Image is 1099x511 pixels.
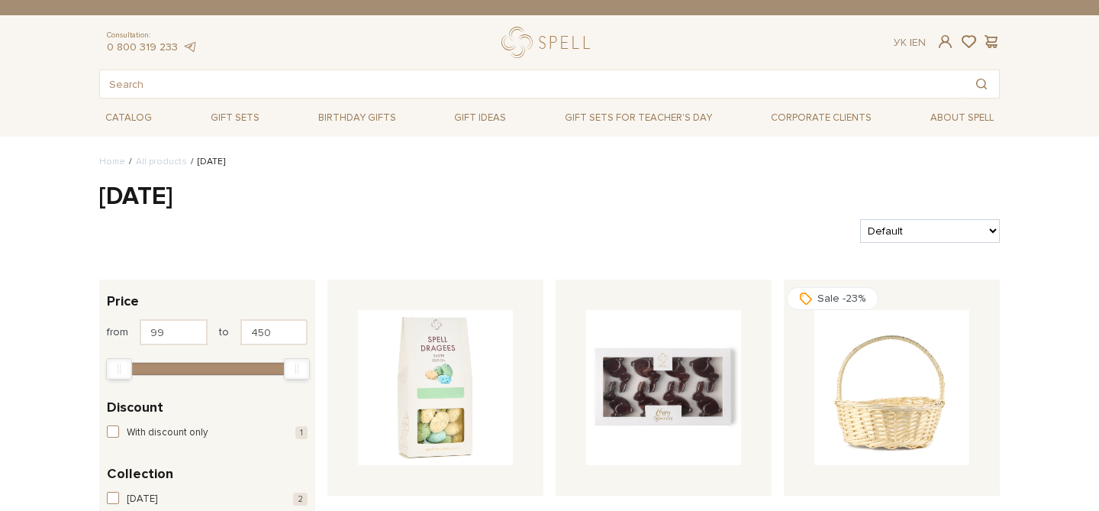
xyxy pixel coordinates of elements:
span: Collection [107,464,173,484]
button: [DATE] 2 [107,492,308,507]
a: 0 800 319 233 [107,40,178,53]
a: All products [136,156,187,167]
span: to [219,325,229,339]
span: Price [107,291,139,312]
a: Catalog [99,106,158,130]
li: [DATE] [187,155,225,169]
span: With discount only [127,425,208,441]
span: | [910,36,912,49]
span: from [107,325,128,339]
a: Home [99,156,125,167]
a: Corporate clients [765,105,878,131]
button: With discount only 1 [107,425,308,441]
span: 1 [295,426,308,439]
a: Gift ideas [448,106,512,130]
a: Gift sets [205,106,266,130]
img: Gift wicker basket with one handles [814,310,969,465]
div: En [894,36,926,50]
span: Consultation: [107,31,197,40]
a: About Spell [924,106,1000,130]
a: Birthday gifts [312,106,402,130]
button: Search [964,70,999,98]
input: Search [100,70,964,98]
input: Price [140,319,208,345]
a: Ук [894,36,907,49]
span: [DATE] [127,492,157,507]
div: Min [106,358,132,380]
span: Discount [107,397,163,418]
img: Chocolate "Happy Bunnies" [586,310,741,465]
span: 2 [293,493,308,506]
div: Sale -23% [787,287,878,310]
a: telegram [182,40,197,53]
input: Price [240,319,308,345]
a: logo [501,27,597,58]
a: Gift sets for Teacher's Day [559,105,718,131]
div: Max [284,358,310,380]
h1: [DATE] [99,181,1000,213]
